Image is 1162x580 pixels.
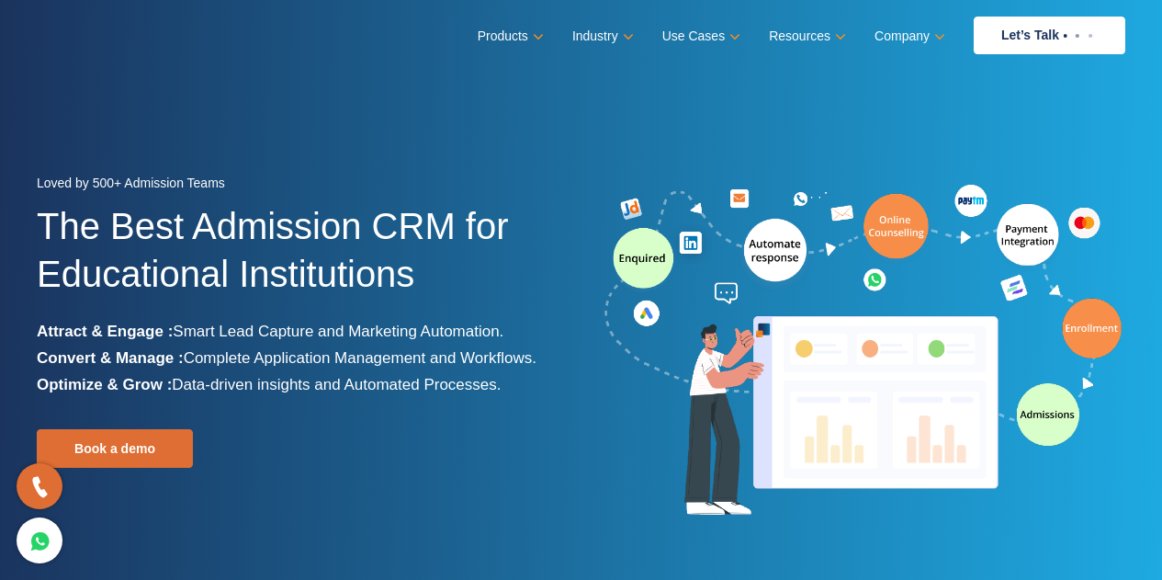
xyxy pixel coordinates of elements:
span: Complete Application Management and Workflows. [184,349,536,367]
span: Smart Lead Capture and Marketing Automation. [173,323,503,340]
div: Loved by 500+ Admission Teams [37,170,568,202]
b: Optimize & Grow : [37,376,172,393]
span: Data-driven insights and Automated Processes. [172,376,501,393]
b: Attract & Engage : [37,323,173,340]
a: Let’s Talk [974,17,1125,54]
a: Book a demo [37,429,193,468]
a: Products [478,23,540,50]
h1: The Best Admission CRM for Educational Institutions [37,202,568,318]
a: Resources [769,23,842,50]
a: Industry [572,23,630,50]
a: Use Cases [662,23,737,50]
a: Company [874,23,942,50]
b: Convert & Manage : [37,349,184,367]
img: admission-software-home-page-header [602,180,1125,523]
